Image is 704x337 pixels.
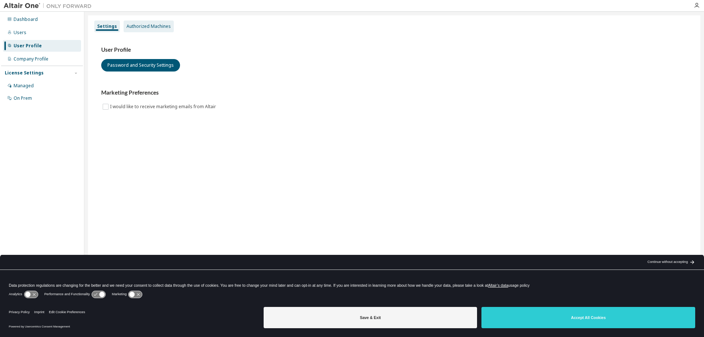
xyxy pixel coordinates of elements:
[14,30,26,36] div: Users
[101,59,180,72] button: Password and Security Settings
[97,23,117,29] div: Settings
[14,83,34,89] div: Managed
[14,17,38,22] div: Dashboard
[101,89,687,96] h3: Marketing Preferences
[5,70,44,76] div: License Settings
[101,46,687,54] h3: User Profile
[4,2,95,10] img: Altair One
[126,23,171,29] div: Authorized Machines
[14,56,48,62] div: Company Profile
[14,43,42,49] div: User Profile
[110,102,217,111] label: I would like to receive marketing emails from Altair
[14,95,32,101] div: On Prem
